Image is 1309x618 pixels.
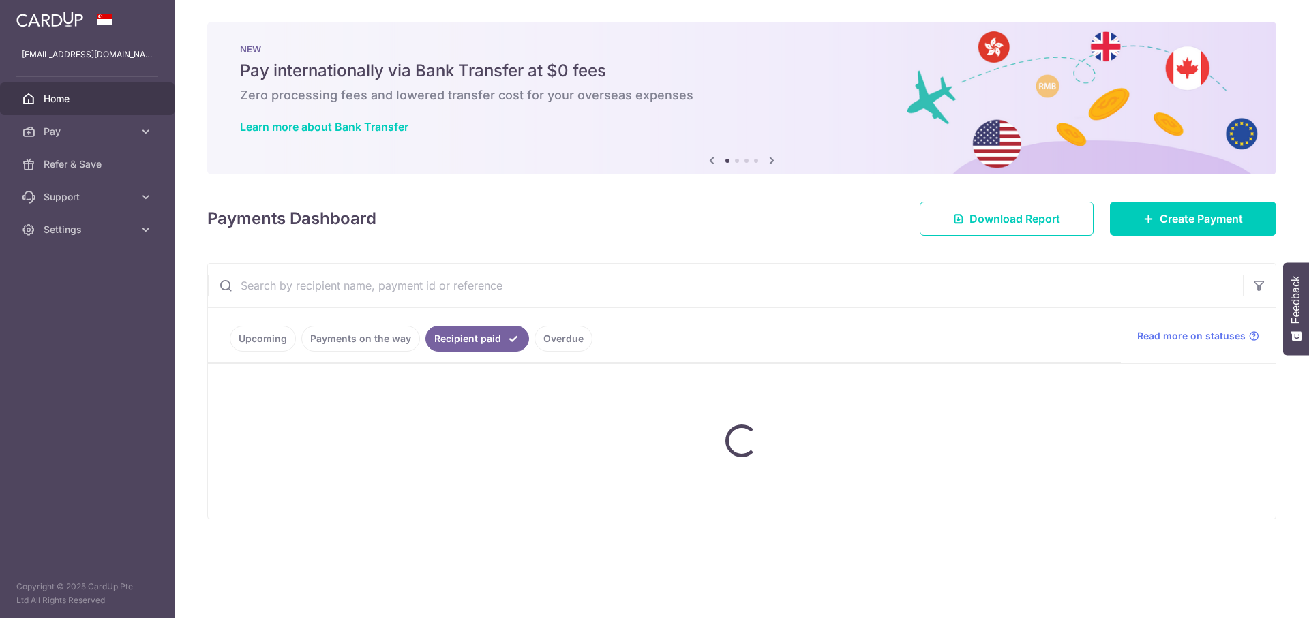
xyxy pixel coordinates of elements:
[240,44,1244,55] p: NEW
[208,264,1243,307] input: Search by recipient name, payment id or reference
[207,22,1276,174] img: Bank transfer banner
[969,211,1060,227] span: Download Report
[44,157,134,171] span: Refer & Save
[1283,262,1309,355] button: Feedback - Show survey
[1137,329,1259,343] a: Read more on statuses
[1290,276,1302,324] span: Feedback
[31,10,59,22] span: Help
[425,326,529,352] a: Recipient paid
[44,92,134,106] span: Home
[240,120,408,134] a: Learn more about Bank Transfer
[44,125,134,138] span: Pay
[240,87,1244,104] h6: Zero processing fees and lowered transfer cost for your overseas expenses
[1137,329,1246,343] span: Read more on statuses
[16,11,83,27] img: CardUp
[240,60,1244,82] h5: Pay internationally via Bank Transfer at $0 fees
[44,223,134,236] span: Settings
[1110,202,1276,236] a: Create Payment
[22,48,153,61] p: [EMAIL_ADDRESS][DOMAIN_NAME]
[44,190,134,204] span: Support
[1160,211,1243,227] span: Create Payment
[920,202,1094,236] a: Download Report
[207,206,376,231] h4: Payments Dashboard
